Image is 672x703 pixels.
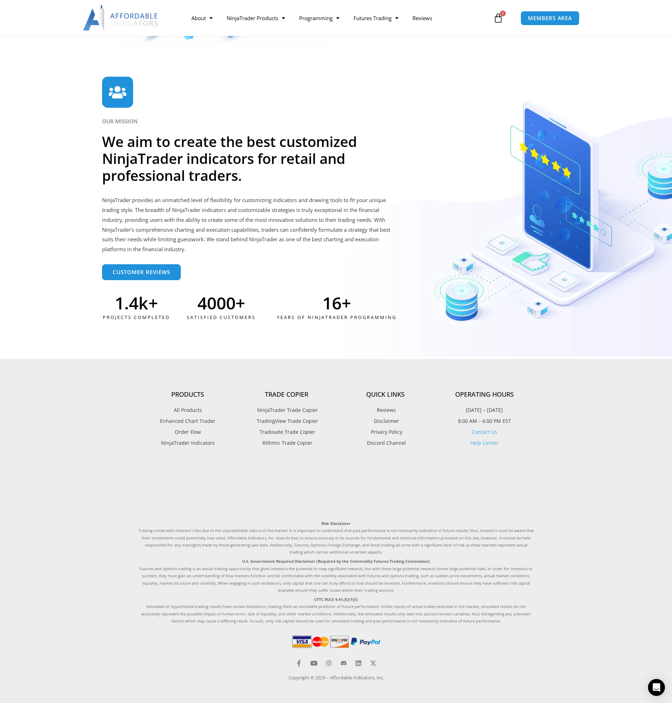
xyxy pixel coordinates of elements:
[375,406,396,415] span: Reviews
[138,417,237,426] a: Enhanced Chart Trader
[336,427,435,437] a: Privacy Policy
[242,559,430,564] strong: U.S. Government Required Disclaimer (Required by the Commodity Futures Trading Commission)
[102,118,570,125] h6: OUR MISSION
[102,195,393,254] p: NinjaTrader provides an unmatched level of flexibility for customizing indicators and drawing too...
[369,427,402,437] span: Privacy Policy
[138,406,237,415] a: All Products
[138,558,534,594] p: Futures and options trading is an actual trading opportunity that gives investors the potential t...
[138,427,237,437] a: Order Flow
[220,10,292,26] a: NinjaTrader Products
[237,406,336,415] a: NinjaTrader Trade Copier
[184,10,492,26] nav: Menu
[289,674,384,681] a: Copyright © 2025 – Affordable Indicators, Inc.
[483,8,514,28] a: 0
[500,11,506,16] span: 0
[336,438,435,448] a: Discord Channel
[321,521,351,526] strong: Risk Disclaimer
[174,406,202,415] span: All Products
[341,295,420,312] span: +
[435,391,534,398] h4: Operating Hours
[258,427,315,437] span: Tradovate Trade Copier
[470,439,499,446] a: Help Center
[255,417,318,426] span: TradingView Trade Copier
[102,264,181,280] a: Customer Reviews
[237,427,336,437] a: Tradovate Trade Copier
[528,16,572,21] span: MEMBERS AREA
[138,438,237,448] a: NinjaTrader Indicators
[365,438,406,448] span: Discord Channel
[102,133,383,184] h2: We aim to create the best customized NinjaTrader indicators for retail and professional traders.
[346,10,405,26] a: Futures Trading
[435,406,534,415] p: [DATE] – [DATE]
[175,427,201,437] span: Order Flow
[237,417,336,426] a: TradingView Trade Copier
[138,463,534,513] iframe: Customer reviews powered by Trustpilot
[435,417,534,426] p: 8:00 AM – 6:00 PM EST
[138,295,171,312] span: k+
[197,295,236,312] span: 4000
[372,417,399,426] span: Disclaimer
[254,312,420,323] div: Years of ninjatrader programming
[521,11,579,25] a: MEMBERS AREA
[261,438,313,448] span: Rithmic Trade Copier
[237,391,336,398] h4: Trade Copier
[336,391,435,398] h4: Quick Links
[138,596,534,625] p: Simulated or hypothetical trading results have certain limitations, making them an unreliable pre...
[236,295,270,312] span: +
[336,406,435,415] a: Reviews
[113,270,170,275] span: Customer Reviews
[102,312,171,323] div: Projects Completed
[237,438,336,448] a: Rithmic Trade Copier
[292,10,346,26] a: Programming
[472,429,497,435] a: Contact Us
[255,406,318,415] span: NinjaTrader Trade Copier
[648,679,665,696] div: Open Intercom Messenger
[83,5,159,31] img: LogoAI | Affordable Indicators – NinjaTrader
[160,417,215,426] span: Enhanced Chart Trader
[138,391,237,398] h4: Products
[115,295,138,312] span: 1.4
[172,312,270,323] div: Satisfied Customers
[405,10,439,26] a: Reviews
[291,634,382,649] img: PaymentIcons | Affordable Indicators – NinjaTrader
[336,417,435,426] a: Disclaimer
[138,520,534,556] p: Trading comes with inherent risks due to the unpredictable nature of the market. It is important ...
[161,438,215,448] span: NinjaTrader Indicators
[314,597,358,602] strong: CFTC RULE 4.41.(b)(1)(i)
[322,295,341,312] span: 16
[184,10,220,26] a: About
